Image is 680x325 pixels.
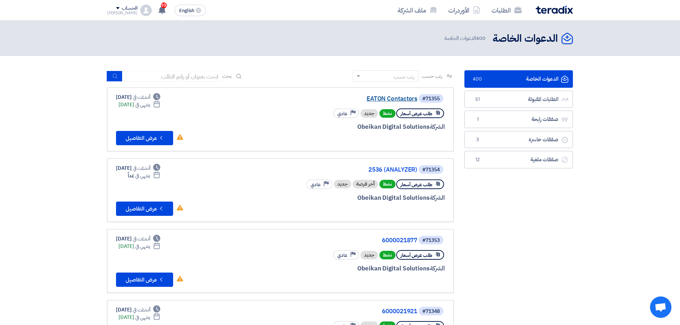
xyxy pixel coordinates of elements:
div: [PERSON_NAME] [107,11,137,15]
a: الأوردرات [443,2,486,19]
span: 400 [476,34,485,42]
button: عرض التفاصيل [116,273,173,287]
span: طلب عرض أسعار [401,252,432,259]
span: 51 [473,96,482,103]
span: الشركة [430,193,445,202]
img: profile_test.png [140,5,152,16]
div: Obeikan Digital Solutions [273,264,445,273]
a: صفقات رابحة1 [464,111,573,128]
span: أنشئت في [133,306,150,314]
a: EATON Contactors [274,96,417,102]
span: طلب عرض أسعار [401,110,432,117]
span: أنشئت في [133,235,150,243]
div: رتب حسب [394,73,414,81]
span: بحث [222,72,232,80]
div: جديد [334,180,351,188]
div: [DATE] [116,235,160,243]
div: [DATE] [116,306,160,314]
h2: الدعوات الخاصة [493,32,558,46]
div: #71348 [422,309,440,314]
div: [DATE] [119,314,160,321]
div: [DATE] [119,243,160,250]
span: نشط [379,109,396,118]
div: جديد [361,251,378,259]
span: الشركة [430,264,445,273]
div: أخر فرصة [353,180,378,188]
span: طلب عرض أسعار [401,181,432,188]
span: أنشئت في [133,93,150,101]
div: [DATE] [116,164,160,172]
div: [DATE] [116,93,160,101]
span: ينتهي في [135,314,150,321]
span: 1 [473,116,482,123]
span: ينتهي في [135,243,150,250]
span: أنشئت في [133,164,150,172]
span: عادي [337,252,347,259]
span: عادي [311,181,321,188]
div: Obeikan Digital Solutions [273,122,445,132]
a: ملف الشركة [392,2,443,19]
a: الدعوات الخاصة400 [464,70,573,88]
a: الطلبات المقبولة51 [464,91,573,108]
span: 10 [161,2,167,8]
a: صفقات ملغية12 [464,151,573,168]
span: الدعوات الخاصة [444,34,487,42]
div: Obeikan Digital Solutions [273,193,445,203]
a: 2536 (ANALYZER) [274,167,417,173]
div: Open chat [650,296,671,318]
span: الشركة [430,122,445,131]
span: ينتهي في [135,101,150,108]
input: ابحث بعنوان أو رقم الطلب [122,71,222,82]
button: عرض التفاصيل [116,202,173,216]
span: رتب حسب [422,72,442,80]
div: [DATE] [119,101,160,108]
span: 400 [473,76,482,83]
div: غداً [128,172,160,179]
img: Teradix logo [536,6,573,14]
a: 6000021921 [274,308,417,315]
a: الطلبات [486,2,527,19]
button: English [175,5,206,16]
span: عادي [337,110,347,117]
div: الحساب [122,5,137,11]
span: 3 [473,136,482,143]
span: 12 [473,156,482,163]
div: #71355 [422,96,440,101]
span: نشط [379,180,396,188]
div: جديد [361,109,378,118]
button: عرض التفاصيل [116,131,173,145]
span: ينتهي في [135,172,150,179]
a: صفقات خاسرة3 [464,131,573,148]
span: نشط [379,251,396,259]
span: English [179,8,194,13]
a: 6000021877 [274,237,417,244]
div: #71354 [422,167,440,172]
div: #71353 [422,238,440,243]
